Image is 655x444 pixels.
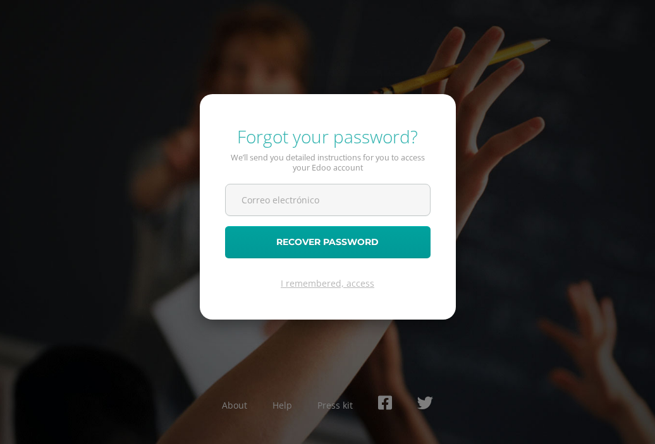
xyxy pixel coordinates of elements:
[225,226,431,258] button: Recover password
[225,153,431,174] p: We’ll send you detailed instructions for you to access your Edoo account
[317,399,353,411] a: Press kit
[226,184,430,215] input: Correo electrónico
[222,399,247,411] a: About
[272,399,292,411] a: Help
[225,124,431,148] div: Forgot your password?
[281,277,374,289] a: I remembered, access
